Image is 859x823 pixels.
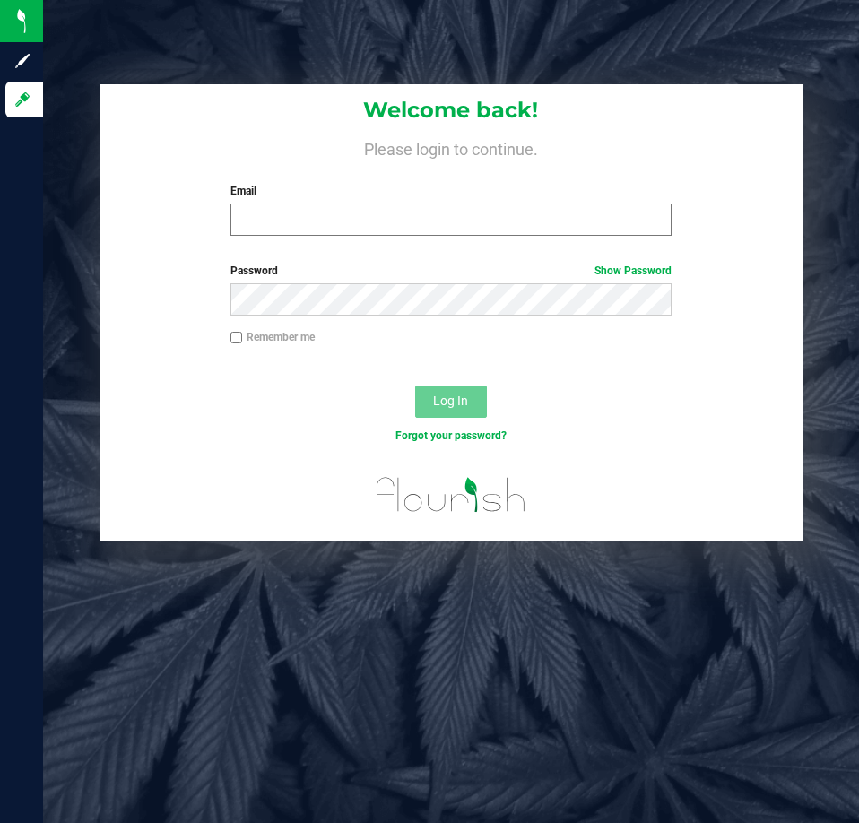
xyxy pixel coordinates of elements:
inline-svg: Log in [13,91,31,108]
a: Show Password [594,264,672,277]
a: Forgot your password? [395,429,507,442]
span: Password [230,264,278,277]
h1: Welcome back! [100,99,802,122]
label: Email [230,183,672,199]
input: Remember me [230,332,243,344]
label: Remember me [230,329,315,345]
button: Log In [415,386,487,418]
img: flourish_logo.svg [363,463,539,527]
h4: Please login to continue. [100,136,802,158]
span: Log In [433,394,468,408]
inline-svg: Sign up [13,52,31,70]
